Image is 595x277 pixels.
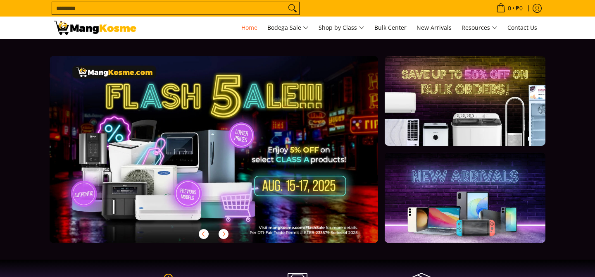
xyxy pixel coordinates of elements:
a: More [50,56,405,256]
span: Bulk Center [374,24,407,31]
span: Contact Us [507,24,537,31]
span: ₱0 [514,5,524,11]
nav: Main Menu [145,17,541,39]
span: 0 [507,5,512,11]
span: Shop by Class [319,23,364,33]
a: Contact Us [503,17,541,39]
span: New Arrivals [416,24,452,31]
a: Shop by Class [314,17,369,39]
a: Bodega Sale [263,17,313,39]
span: • [494,4,525,13]
a: Home [237,17,262,39]
a: Bulk Center [370,17,411,39]
span: Resources [462,23,497,33]
img: Mang Kosme: Your Home Appliances Warehouse Sale Partner! [54,21,136,35]
span: Home [241,24,257,31]
a: New Arrivals [412,17,456,39]
a: Resources [457,17,502,39]
span: Bodega Sale [267,23,309,33]
button: Search [286,2,299,14]
button: Next [214,225,233,243]
button: Previous [195,225,213,243]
